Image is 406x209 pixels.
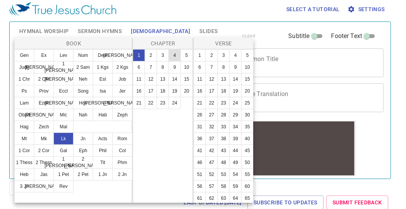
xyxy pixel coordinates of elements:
button: 17 [206,85,218,97]
button: 9 [169,61,181,73]
button: 39 [229,133,242,145]
button: Num [73,49,93,61]
button: [PERSON_NAME] [93,97,113,109]
button: 45 [241,144,254,157]
button: 50 [241,156,254,169]
button: 2 Cor [34,144,54,157]
button: 55 [241,168,254,181]
button: [PERSON_NAME] [34,180,54,192]
button: 41 [194,144,206,157]
button: 30 [241,109,254,121]
button: Ex [34,49,54,61]
button: Mal [53,121,74,133]
button: 1 Pet [53,168,74,181]
button: Hag [14,121,34,133]
button: [PERSON_NAME] [112,49,132,61]
button: Eph [73,144,93,157]
button: 12 [206,73,218,85]
button: 5 [180,49,193,61]
button: 1 [194,49,206,61]
button: 7 [206,61,218,73]
button: Phm [112,156,132,169]
button: Prov [34,85,54,97]
button: Lev [53,49,74,61]
button: 26 [194,109,206,121]
button: 20 [180,85,193,97]
button: 3 Jn [14,180,34,192]
button: 59 [229,180,242,192]
button: 8 [217,61,230,73]
button: 6 [133,61,145,73]
button: 4 [229,49,242,61]
button: Isa [93,85,113,97]
button: 1 Kgs [93,61,113,73]
button: 1 Jn [93,168,113,181]
button: Acts [93,133,113,145]
button: 58 [217,180,230,192]
button: [PERSON_NAME] [53,73,74,85]
button: 65 [241,192,254,204]
button: Tit [93,156,113,169]
button: 2 Sam [73,61,93,73]
button: 54 [229,168,242,181]
button: 27 [206,109,218,121]
button: Heb [14,168,34,181]
button: 34 [229,121,242,133]
button: Mic [53,109,74,121]
button: 63 [217,192,230,204]
button: Jer [112,85,132,97]
button: 33 [217,121,230,133]
button: Obad [14,109,34,121]
button: Ps [14,85,34,97]
button: 46 [194,156,206,169]
button: [PERSON_NAME] [112,97,132,109]
button: 10 [180,61,193,73]
button: 62 [206,192,218,204]
button: Neh [73,73,93,85]
button: 13 [217,73,230,85]
button: 29 [229,109,242,121]
button: 6 [194,61,206,73]
button: 48 [217,156,230,169]
button: Lam [14,97,34,109]
button: 7 [145,61,157,73]
button: 18 [217,85,230,97]
button: Judg [14,61,34,73]
button: Mt [14,133,34,145]
button: 2 Thess [34,156,54,169]
button: 4 [169,49,181,61]
button: [PERSON_NAME] [53,97,74,109]
button: [PERSON_NAME] [34,61,54,73]
button: 14 [169,73,181,85]
button: 56 [194,180,206,192]
button: 24 [169,97,181,109]
button: 1 [PERSON_NAME] [53,156,74,169]
button: 16 [133,85,145,97]
button: 60 [241,180,254,192]
button: 51 [194,168,206,181]
p: Book [16,40,131,47]
button: Lk [53,133,74,145]
button: Rev [53,180,74,192]
button: 1 Cor [14,144,34,157]
button: 1 Chr [14,73,34,85]
p: Chapter [135,40,192,47]
button: 11 [194,73,206,85]
button: 49 [229,156,242,169]
button: 42 [206,144,218,157]
button: 14 [229,73,242,85]
button: 8 [157,61,169,73]
button: Eccl [53,85,74,97]
button: 25 [241,97,254,109]
button: 1 [133,49,145,61]
button: 15 [241,73,254,85]
button: 32 [206,121,218,133]
button: Job [112,73,132,85]
button: Jas [34,168,54,181]
button: Rom [112,133,132,145]
button: 36 [194,133,206,145]
button: 1 [PERSON_NAME] [53,61,74,73]
button: Gal [53,144,74,157]
button: 24 [229,97,242,109]
button: 12 [145,73,157,85]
